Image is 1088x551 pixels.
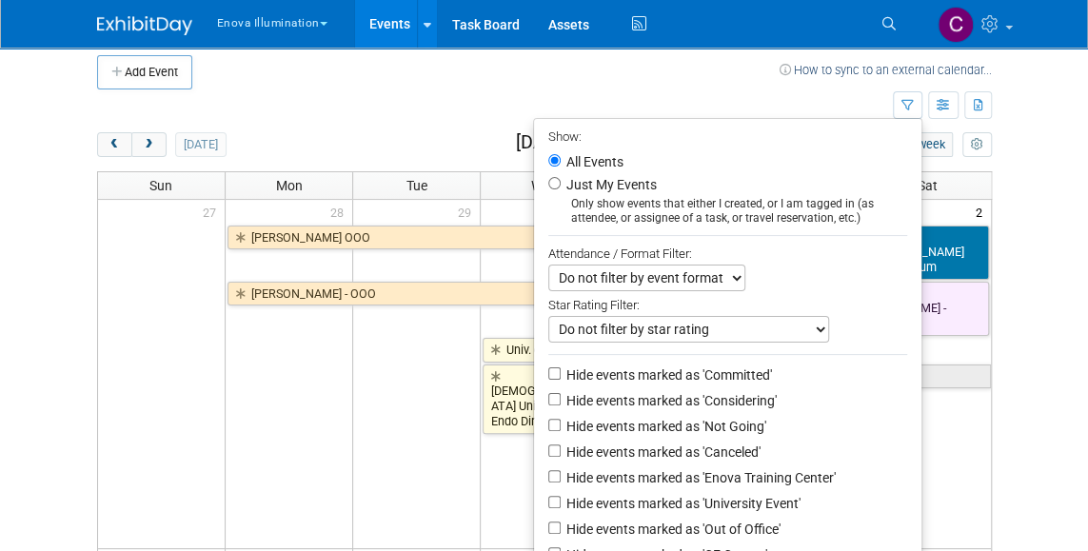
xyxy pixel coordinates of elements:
button: myCustomButton [962,132,991,157]
h2: [DATE] [515,132,570,153]
span: Sun [149,178,172,193]
a: How to sync to an external calendar... [780,63,992,77]
a: [PERSON_NAME] Symposium [865,226,989,280]
button: [DATE] [175,132,226,157]
label: Hide events marked as 'Not Going' [563,417,766,436]
span: Mon [276,178,303,193]
button: next [131,132,167,157]
button: prev [97,132,132,157]
a: Univ. of [US_STATE]-Loupe Fair [483,338,861,363]
a: [PERSON_NAME] - OOO [227,282,733,306]
img: Coley McClendon [938,7,974,43]
label: All Events [563,155,623,168]
img: ExhibitDay [97,16,192,35]
div: Show: [548,124,907,148]
span: Wed [531,178,557,193]
span: 2 [974,200,991,224]
label: Hide events marked as 'Out of Office' [563,520,781,539]
span: 28 [328,200,352,224]
label: Just My Events [563,175,657,194]
div: Star Rating Filter: [548,291,907,316]
a: [PERSON_NAME] OOO [227,226,861,250]
span: Sat [917,178,937,193]
i: Personalize Calendar [971,139,983,151]
label: Hide events marked as 'Canceled' [563,443,761,462]
label: Hide events marked as 'University Event' [563,494,801,513]
div: Only show events that either I created, or I am tagged in (as attendee, or assignee of a task, or... [548,197,907,226]
span: 29 [456,200,480,224]
label: Hide events marked as 'Considering' [563,391,777,410]
button: week [909,132,953,157]
button: Add Event [97,55,192,89]
span: Tue [406,178,427,193]
div: Attendance / Format Filter: [548,243,907,265]
label: Hide events marked as 'Enova Training Center' [563,468,836,487]
a: [DEMOGRAPHIC_DATA] Univ-Grad Endo Dinner [483,364,605,434]
label: Hide events marked as 'Committed' [563,365,772,384]
span: 27 [201,200,225,224]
